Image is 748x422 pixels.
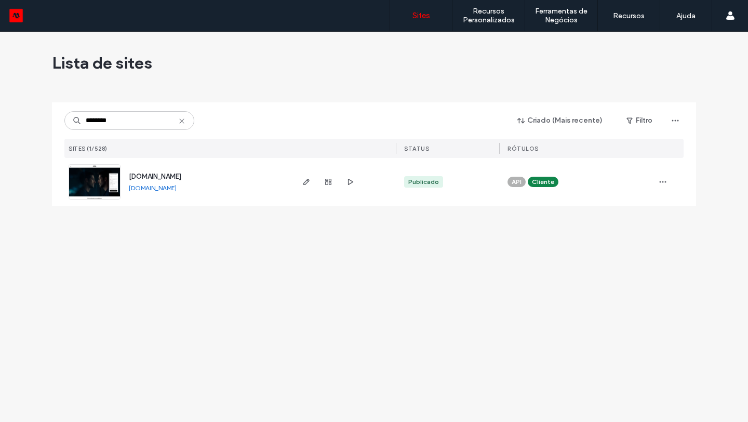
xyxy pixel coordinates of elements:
span: Lista de sites [52,52,152,73]
button: Criado (Mais recente) [509,112,612,129]
label: Ferramentas de Negócios [525,7,597,24]
div: Publicado [408,177,439,187]
a: [DOMAIN_NAME] [129,173,181,180]
span: Rótulos [507,145,539,152]
a: [DOMAIN_NAME] [129,184,177,192]
label: Recursos Personalizados [452,7,525,24]
label: Recursos [613,11,645,20]
label: Ajuda [676,11,696,20]
label: Sites [412,11,430,20]
span: API [512,177,522,187]
button: Filtro [616,112,663,129]
span: STATUS [404,145,429,152]
span: Sites (1/528) [69,145,108,152]
span: Cliente [532,177,554,187]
